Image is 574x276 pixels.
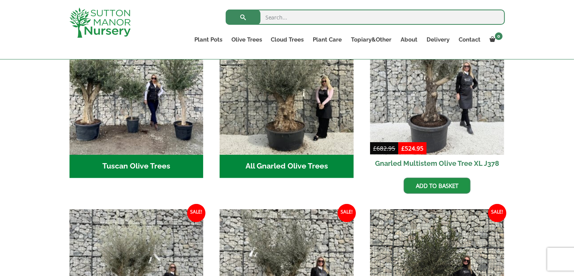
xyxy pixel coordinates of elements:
[370,155,504,172] h2: Gnarled Multistem Olive Tree XL J378
[488,204,506,222] span: Sale!
[187,204,205,222] span: Sale!
[495,32,503,40] span: 0
[454,34,485,45] a: Contact
[485,34,505,45] a: 0
[220,21,354,155] img: All Gnarled Olive Trees
[226,10,505,25] input: Search...
[267,34,309,45] a: Cloud Trees
[396,34,422,45] a: About
[220,155,354,178] h2: All Gnarled Olive Trees
[227,34,267,45] a: Olive Trees
[373,144,395,152] bdi: 682.95
[370,21,504,172] a: Sale! Gnarled Multistem Olive Tree XL J378
[70,155,204,178] h2: Tuscan Olive Trees
[373,144,377,152] span: £
[220,21,354,178] a: Visit product category All Gnarled Olive Trees
[370,21,504,155] img: Gnarled Multistem Olive Tree XL J378
[338,204,356,222] span: Sale!
[422,34,454,45] a: Delivery
[190,34,227,45] a: Plant Pots
[347,34,396,45] a: Topiary&Other
[401,144,405,152] span: £
[404,178,471,194] a: Add to basket: “Gnarled Multistem Olive Tree XL J378”
[309,34,347,45] a: Plant Care
[70,8,131,38] img: logo
[70,21,204,178] a: Visit product category Tuscan Olive Trees
[70,21,204,155] img: Tuscan Olive Trees
[401,144,424,152] bdi: 524.95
